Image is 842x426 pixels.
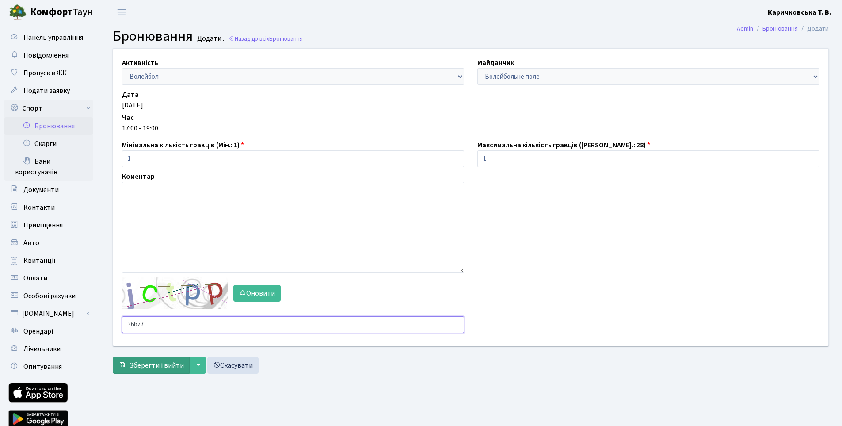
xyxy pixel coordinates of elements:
[229,35,303,43] a: Назад до всіхБронювання
[23,50,69,60] span: Повідомлення
[113,357,190,374] button: Зберегти і вийти
[23,362,62,372] span: Опитування
[9,4,27,21] img: logo.png
[23,68,67,78] span: Пропуск в ЖК
[30,5,72,19] b: Комфорт
[768,8,831,17] b: Каричковська Т. В.
[4,46,93,64] a: Повідомлення
[269,35,303,43] span: Бронювання
[207,357,259,374] a: Скасувати
[762,24,798,33] a: Бронювання
[23,344,61,354] span: Лічильники
[4,181,93,199] a: Документи
[23,203,55,212] span: Контакти
[798,24,829,34] li: Додати
[4,100,93,117] a: Спорт
[122,89,139,100] label: Дата
[23,238,39,248] span: Авто
[122,140,244,150] label: Мінімальна кількість гравців (Мін.: 1)
[122,112,134,123] label: Час
[477,140,650,150] label: Максимальна кількість гравців ([PERSON_NAME].: 28)
[4,153,93,181] a: Бани користувачів
[768,7,831,18] a: Каричковська Т. В.
[122,277,228,309] img: default
[737,24,753,33] a: Admin
[30,5,93,20] span: Таун
[130,361,184,370] span: Зберегти і вийти
[4,82,93,100] a: Подати заявку
[23,185,59,195] span: Документи
[4,64,93,82] a: Пропуск в ЖК
[4,199,93,216] a: Контакти
[23,33,83,42] span: Панель управління
[23,220,63,230] span: Приміщення
[4,358,93,376] a: Опитування
[477,58,514,68] label: Майданчик
[4,287,93,305] a: Особові рахунки
[23,256,56,265] span: Квитанції
[110,5,133,19] button: Переключити навігацію
[4,117,93,135] a: Бронювання
[4,252,93,269] a: Квитанції
[4,135,93,153] a: Скарги
[122,171,155,182] label: Коментар
[113,26,193,46] span: Бронювання
[122,316,464,333] input: Введіть текст із зображення
[4,305,93,322] a: [DOMAIN_NAME]
[122,123,819,134] div: 17:00 - 19:00
[4,216,93,234] a: Приміщення
[195,35,224,43] small: Додати .
[23,86,70,96] span: Подати заявку
[23,273,47,283] span: Оплати
[4,269,93,287] a: Оплати
[122,58,158,68] label: Активність
[724,19,842,38] nav: breadcrumb
[4,234,93,252] a: Авто
[23,326,53,336] span: Орендарі
[233,285,281,302] button: Оновити
[4,29,93,46] a: Панель управління
[4,322,93,340] a: Орендарі
[4,340,93,358] a: Лічильники
[23,291,76,301] span: Особові рахунки
[122,100,819,111] div: [DATE]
